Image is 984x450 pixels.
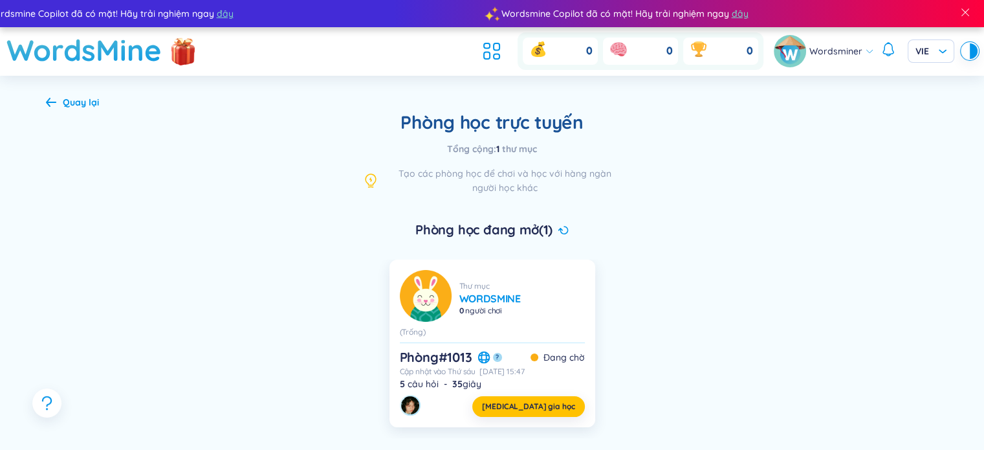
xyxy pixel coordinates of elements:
[774,35,809,67] a: avatar
[459,306,466,315] strong: 0
[400,378,405,390] strong: 5
[39,395,55,411] span: question
[774,35,806,67] img: avatar
[415,221,552,239] h5: Phòng học đang mở (1)
[452,377,481,391] div: giây
[666,44,673,58] span: 0
[32,388,61,418] button: question
[482,401,574,412] span: [MEDICAL_DATA] gia học
[400,395,421,416] a: avatar
[46,98,99,109] a: Quay lại
[496,143,502,155] span: 1
[170,31,196,70] img: flashSalesIcon.a7f4f837.png
[400,270,452,322] img: rabbit.7b2dd39b.png
[459,281,585,291] div: Thư mục
[459,306,585,316] div: người chơi
[389,166,622,195] span: Tạo các phòng học để chơi và học với hàng ngàn người học khác
[493,353,502,362] button: ?
[730,6,747,21] span: đây
[161,111,824,134] h2: Phòng học trực tuyến
[543,350,585,365] span: Đang chờ
[502,143,537,155] span: thư mục
[400,348,472,366] h6: Phòng # 1013
[747,44,753,58] span: 0
[915,45,946,58] span: VIE
[447,143,496,155] span: Tổng cộng :
[459,291,521,306] h6: WordsMine
[452,378,463,390] strong: 35
[400,327,585,337] div: (Trống)
[401,396,419,414] img: avatar
[6,27,162,73] a: WordsMine
[215,6,232,21] span: đây
[400,366,585,377] div: Cập nhật vào Thứ sáu [DATE] 15:47
[63,95,99,109] div: Quay lại
[586,44,593,58] span: 0
[400,377,439,391] div: câu hỏi
[400,377,585,391] div: -
[472,396,584,417] button: [MEDICAL_DATA] gia học
[809,44,862,58] span: Wordsminer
